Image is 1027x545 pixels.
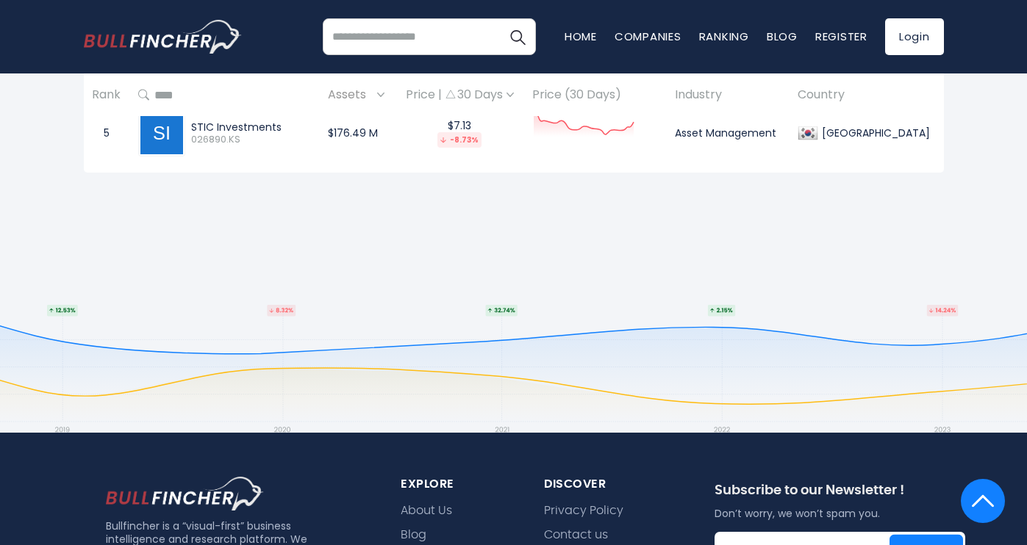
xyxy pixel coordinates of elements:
a: Privacy Policy [544,504,623,518]
a: Companies [615,29,681,44]
a: Login [885,18,944,55]
p: Don’t worry, we won’t spam you. [715,507,966,520]
a: Go to homepage [84,20,242,54]
img: bullfincher logo [84,20,242,54]
div: Discover [544,477,679,492]
div: Price | 30 Days [403,87,516,103]
div: $7.13 [403,119,516,148]
div: STIC Investments [191,120,312,134]
td: 5 [84,99,130,167]
a: About Us [401,504,452,518]
th: Country [790,73,944,117]
th: Price (30 Days) [524,73,667,117]
div: explore [401,477,509,492]
div: -8.73% [437,132,482,148]
button: Search [499,18,536,55]
a: Contact us [544,528,608,542]
div: [GEOGRAPHIC_DATA] [818,126,930,140]
a: Blog [401,528,426,542]
a: Blog [767,29,798,44]
td: Asset Management [667,99,789,167]
th: Rank [84,73,130,117]
a: Ranking [699,29,749,44]
a: Home [565,29,597,44]
td: $176.49 M [320,99,396,167]
span: 026890.KS [191,134,312,146]
a: Register [815,29,867,44]
span: Assets [328,84,373,107]
img: footer logo [106,477,264,510]
div: Subscribe to our Newsletter ! [715,483,966,507]
th: Industry [667,73,789,117]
